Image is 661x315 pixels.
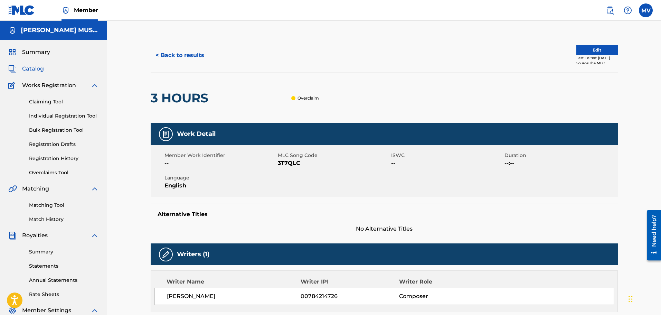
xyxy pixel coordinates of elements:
a: Annual Statements [29,277,99,284]
a: Summary [29,248,99,256]
a: Individual Registration Tool [29,112,99,120]
button: < Back to results [151,47,209,64]
span: MLC Song Code [278,152,389,159]
img: Matching [8,185,17,193]
span: Member Settings [22,306,71,315]
img: expand [91,231,99,240]
span: Duration [504,152,616,159]
h5: Work Detail [177,130,216,138]
img: Member Settings [8,306,17,315]
h5: Writers (1) [177,250,209,258]
span: 3T7QLC [278,159,389,167]
iframe: Chat Widget [626,282,661,315]
span: Composer [399,292,489,300]
span: Member Work Identifier [164,152,276,159]
a: Registration History [29,155,99,162]
div: Help [621,3,635,17]
img: expand [91,185,99,193]
span: 00784214726 [301,292,399,300]
img: Accounts [8,26,17,35]
span: ISWC [391,152,503,159]
img: Catalog [8,65,17,73]
span: Catalog [22,65,44,73]
a: Overclaims Tool [29,169,99,176]
a: SummarySummary [8,48,50,56]
span: Royalties [22,231,48,240]
div: Source: The MLC [576,61,618,66]
span: Summary [22,48,50,56]
div: Drag [629,289,633,309]
img: Top Rightsholder [62,6,70,15]
p: Overclaim [298,95,319,101]
img: Works Registration [8,81,17,90]
img: expand [91,306,99,315]
span: Works Registration [22,81,76,90]
img: search [606,6,614,15]
iframe: Resource Center [642,207,661,263]
span: -- [164,159,276,167]
img: expand [91,81,99,90]
a: Registration Drafts [29,141,99,148]
img: MLC Logo [8,5,35,15]
a: Match History [29,216,99,223]
img: help [624,6,632,15]
span: English [164,182,276,190]
h5: VIGNOLA MUSIC [21,26,99,34]
img: Work Detail [162,130,170,138]
img: Summary [8,48,17,56]
span: [PERSON_NAME] [167,292,301,300]
span: Language [164,174,276,182]
a: Claiming Tool [29,98,99,105]
button: Edit [576,45,618,55]
div: Writer Role [399,278,489,286]
a: Public Search [603,3,617,17]
img: Royalties [8,231,17,240]
h2: 3 HOURS [151,90,212,106]
span: No Alternative Titles [151,225,618,233]
a: Statements [29,262,99,270]
span: -- [391,159,503,167]
a: CatalogCatalog [8,65,44,73]
img: Writers [162,250,170,259]
span: Matching [22,185,49,193]
div: Writer IPI [301,278,399,286]
h5: Alternative Titles [158,211,611,218]
div: User Menu [639,3,653,17]
a: Matching Tool [29,202,99,209]
a: Rate Sheets [29,291,99,298]
span: Member [74,6,98,14]
div: Last Edited: [DATE] [576,55,618,61]
div: Writer Name [167,278,301,286]
a: Bulk Registration Tool [29,127,99,134]
span: --:-- [504,159,616,167]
